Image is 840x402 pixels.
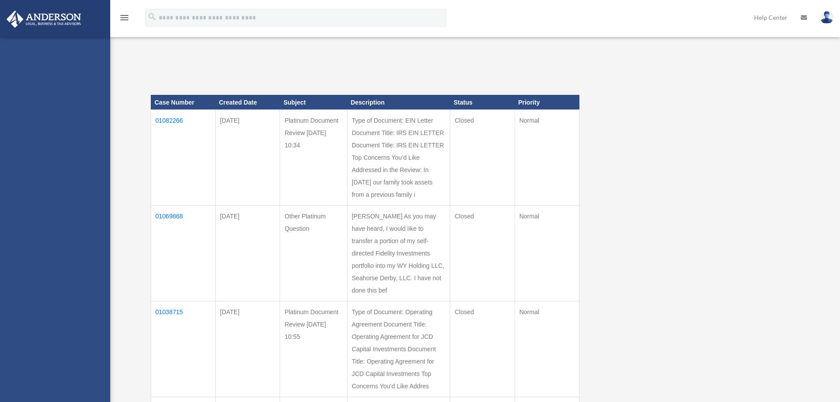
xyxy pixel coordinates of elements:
td: Platinum Document Review [DATE] 10:55 [280,301,347,397]
td: Closed [450,110,515,206]
td: Normal [515,206,579,301]
td: [PERSON_NAME] As you may have heard, I would like to transfer a portion of my self-directed Fidel... [347,206,450,301]
td: Type of Document: EIN Letter Document Title: IRS EIN LETTER Document Title: IRS EIN LETTER Top Co... [347,110,450,206]
td: 01069868 [151,206,215,301]
th: Description [347,95,450,110]
td: Closed [450,206,515,301]
i: menu [119,12,130,23]
th: Subject [280,95,347,110]
th: Created Date [215,95,280,110]
td: Platinum Document Review [DATE] 10:34 [280,110,347,206]
td: 01082266 [151,110,215,206]
td: Normal [515,110,579,206]
img: User Pic [820,11,833,24]
td: [DATE] [215,206,280,301]
i: search [147,12,157,22]
td: Other Platinum Question [280,206,347,301]
img: Anderson Advisors Platinum Portal [4,11,84,28]
th: Priority [515,95,579,110]
td: Closed [450,301,515,397]
th: Status [450,95,515,110]
td: 01038715 [151,301,215,397]
td: [DATE] [215,110,280,206]
td: [DATE] [215,301,280,397]
th: Case Number [151,95,215,110]
td: Normal [515,301,579,397]
a: menu [119,15,130,23]
td: Type of Document: Operating Agreement Document Title: Operating Agreement for JCD Capital Investm... [347,301,450,397]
